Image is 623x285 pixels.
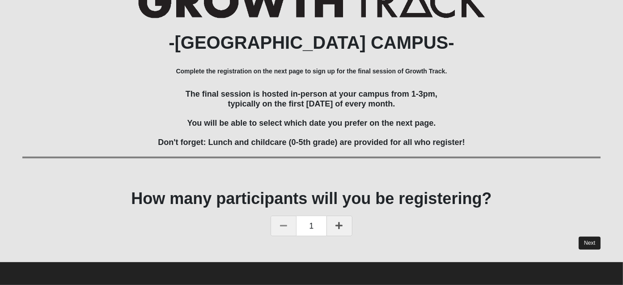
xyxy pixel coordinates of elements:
[187,119,436,128] span: You will be able to select which date you prefer on the next page.
[579,237,601,250] a: Next
[297,216,326,236] span: 1
[228,99,395,108] span: typically on the first [DATE] of every month.
[22,189,601,208] h1: How many participants will you be registering?
[176,68,447,75] b: Complete the registration on the next page to sign up for the final session of Growth Track.
[186,89,437,98] span: The final session is hosted in-person at your campus from 1-3pm,
[158,138,465,147] span: Don't forget: Lunch and childcare (0-5th grade) are provided for all who register!
[169,33,454,52] b: -[GEOGRAPHIC_DATA] CAMPUS-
